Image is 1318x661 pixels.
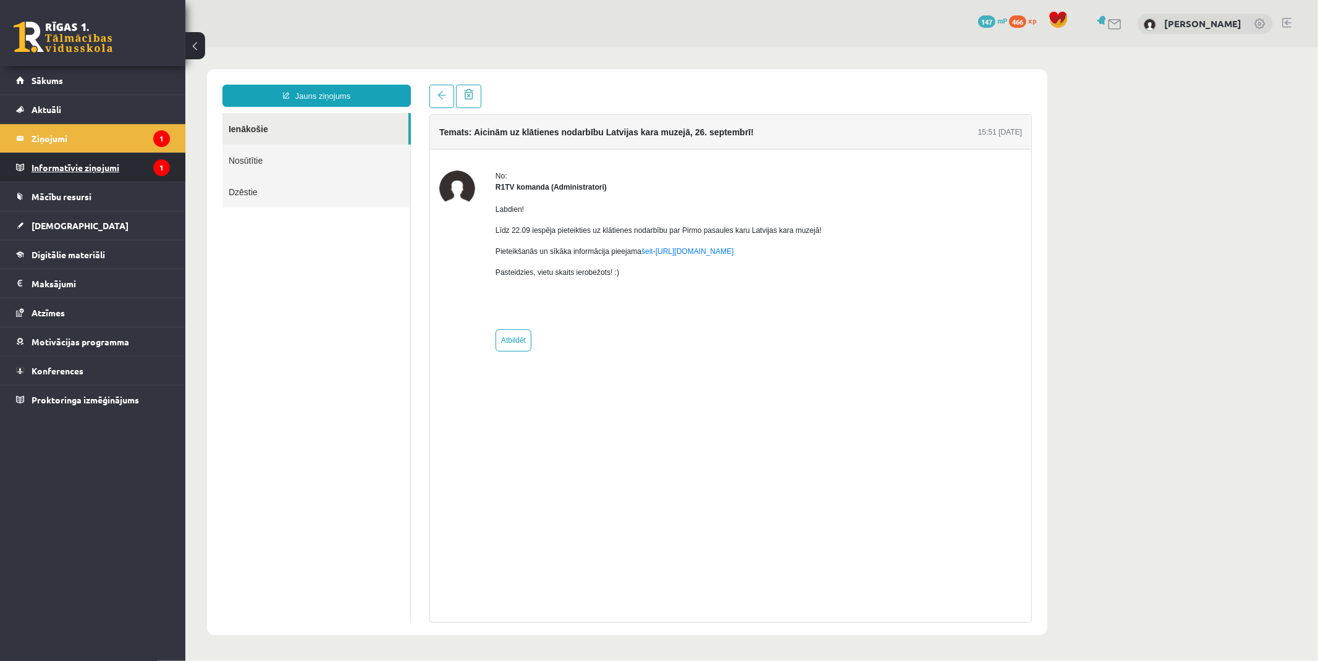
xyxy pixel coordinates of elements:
[978,15,995,28] span: 147
[16,298,170,327] a: Atzīmes
[32,104,61,115] span: Aktuāli
[16,385,170,414] a: Proktoringa izmēģinājums
[254,80,568,90] h4: Temats: Aicinām uz klātienes nodarbību Latvijas kara muzejā, 26. septembrī!
[32,153,170,182] legend: Informatīvie ziņojumi
[32,75,63,86] span: Sākums
[32,220,129,231] span: [DEMOGRAPHIC_DATA]
[32,191,91,202] span: Mācību resursi
[16,66,170,95] a: Sākums
[310,198,636,209] p: Pieteikšanās un sīkāka informācija pieejama -
[310,123,636,134] div: No:
[310,156,636,167] p: Labdien!
[153,159,170,176] i: 1
[32,365,83,376] span: Konferences
[1009,15,1026,28] span: 466
[16,153,170,182] a: Informatīvie ziņojumi1
[16,240,170,269] a: Digitālie materiāli
[310,177,636,188] p: Līdz 22.09 iespēja pieteikties uz klātienes nodarbību par Pirmo pasaules karu Latvijas kara muzejā!
[37,65,223,97] a: Ienākošie
[16,95,170,124] a: Aktuāli
[32,394,139,405] span: Proktoringa izmēģinājums
[978,15,1007,25] a: 147 mP
[793,79,837,90] div: 15:51 [DATE]
[310,219,636,230] p: Pasteidzies, vietu skaits ierobežots! :)
[16,182,170,211] a: Mācību resursi
[1144,19,1156,31] img: Dāvis Bezpaļčikovs
[32,269,170,298] legend: Maksājumi
[1009,15,1042,25] a: 466 xp
[456,200,468,208] a: šeit
[16,269,170,298] a: Maksājumi
[32,336,129,347] span: Motivācijas programma
[32,249,105,260] span: Digitālie materiāli
[32,307,65,318] span: Atzīmes
[1164,17,1241,30] a: [PERSON_NAME]
[310,282,346,304] a: Atbildēt
[32,124,170,153] legend: Ziņojumi
[37,97,225,128] a: Nosūtītie
[153,130,170,147] i: 1
[37,128,225,160] a: Dzēstie
[16,356,170,385] a: Konferences
[254,123,290,159] img: R1TV komanda
[310,135,421,144] strong: R1TV komanda (Administratori)
[1028,15,1036,25] span: xp
[470,200,549,208] a: [URL][DOMAIN_NAME]
[14,22,112,53] a: Rīgas 1. Tālmācības vidusskola
[16,124,170,153] a: Ziņojumi1
[997,15,1007,25] span: mP
[16,211,170,240] a: [DEMOGRAPHIC_DATA]
[37,37,226,59] a: Jauns ziņojums
[16,327,170,356] a: Motivācijas programma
